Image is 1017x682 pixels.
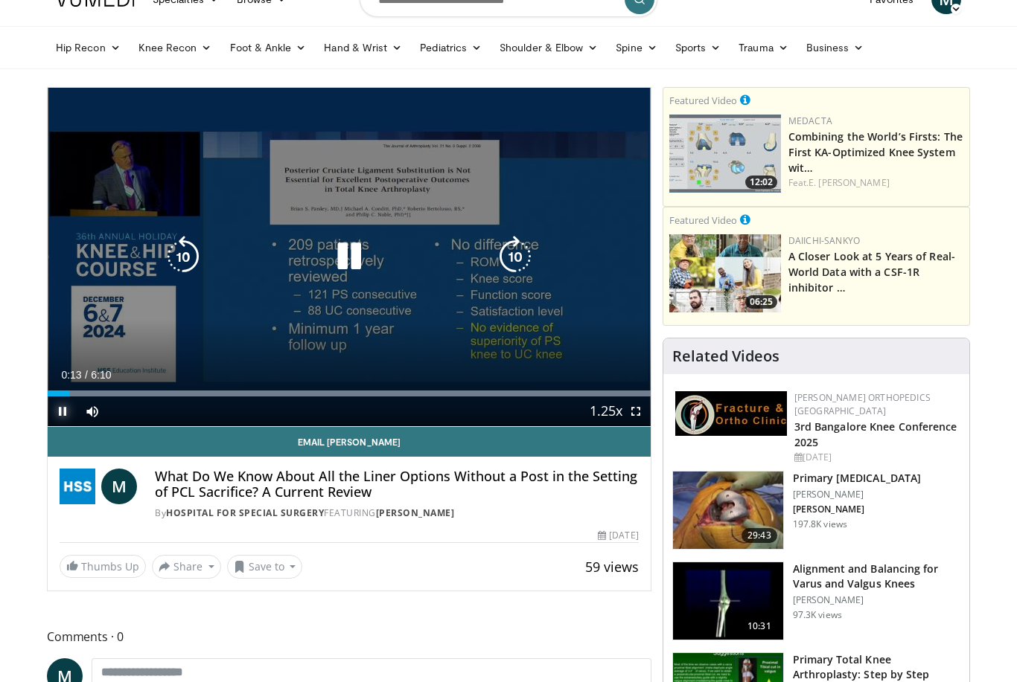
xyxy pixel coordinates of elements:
[101,469,137,504] a: M
[669,115,781,193] a: 12:02
[48,427,651,457] a: Email [PERSON_NAME]
[788,176,963,190] div: Feat.
[221,33,316,62] a: Foot & Ankle
[47,33,130,62] a: Hip Recon
[794,451,957,464] div: [DATE]
[315,33,411,62] a: Hand & Wrist
[793,609,842,621] p: 97.3K views
[591,396,621,426] button: Playback Rate
[673,472,783,549] img: 297061_3.png.150x105_q85_crop-smart_upscale.jpg
[227,555,303,579] button: Save to
[666,33,730,62] a: Sports
[794,419,957,449] a: 3rd Bangalore Knee Conference 2025
[411,33,491,62] a: Pediatrics
[793,518,847,530] p: 197.8K views
[598,529,638,542] div: [DATE]
[793,489,921,501] p: [PERSON_NAME]
[152,555,221,579] button: Share
[788,129,963,175] a: Combining the World’s Firsts: The First KA-Optimized Knee System wit…
[166,506,324,519] a: Hospital for Special Surgery
[809,176,890,189] a: E. [PERSON_NAME]
[621,396,651,426] button: Fullscreen
[742,528,777,543] span: 29:43
[797,33,873,62] a: Business
[672,562,960,640] a: 10:31 Alignment and Balancing for Varus and Valgus Knees [PERSON_NAME] 97.3K views
[788,249,955,295] a: A Closer Look at 5 Years of Real-World Data with a CSF-1R inhibitor …
[793,594,960,606] p: [PERSON_NAME]
[130,33,221,62] a: Knee Recon
[155,469,639,501] h4: What Do We Know About All the Liner Options Without a Post in the Setting of PCL Sacrifice? A Cur...
[85,369,88,381] span: /
[794,391,931,417] a: [PERSON_NAME] Orthopedics [GEOGRAPHIC_DATA]
[491,33,607,62] a: Shoulder & Elbow
[77,396,107,426] button: Mute
[155,506,639,520] div: By FEATURING
[669,234,781,312] a: 06:25
[607,33,666,62] a: Spine
[669,94,737,107] small: Featured Video
[742,619,777,634] span: 10:31
[60,469,95,504] img: Hospital for Special Surgery
[669,115,781,193] img: aaf1b7f9-f888-4d9f-a252-3ca059a0bd02.150x105_q85_crop-smart_upscale.jpg
[60,555,146,578] a: Thumbs Up
[672,347,780,365] h4: Related Videos
[61,369,81,381] span: 0:13
[91,369,111,381] span: 6:10
[669,234,781,312] img: 93c22cae-14d1-47f0-9e4a-a244e824b022.png.150x105_q85_crop-smart_upscale.jpg
[788,234,860,247] a: Daiichi-Sankyo
[48,390,651,396] div: Progress Bar
[585,558,639,576] span: 59 views
[48,88,651,427] video-js: Video Player
[675,391,787,436] img: 1ab50d05-db0e-42c7-b700-94c6e0976be2.jpeg.150x105_q85_autocrop_double_scale_upscale_version-0.2.jpg
[788,115,832,127] a: Medacta
[673,562,783,640] img: 38523_0000_3.png.150x105_q85_crop-smart_upscale.jpg
[48,396,77,426] button: Pause
[47,627,651,646] span: Comments 0
[745,295,777,309] span: 06:25
[672,471,960,550] a: 29:43 Primary [MEDICAL_DATA] [PERSON_NAME] [PERSON_NAME] 197.8K views
[730,33,797,62] a: Trauma
[376,506,455,519] a: [PERSON_NAME]
[793,504,921,515] p: [PERSON_NAME]
[793,471,921,486] h3: Primary [MEDICAL_DATA]
[793,562,960,591] h3: Alignment and Balancing for Varus and Valgus Knees
[669,213,737,227] small: Featured Video
[745,176,777,189] span: 12:02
